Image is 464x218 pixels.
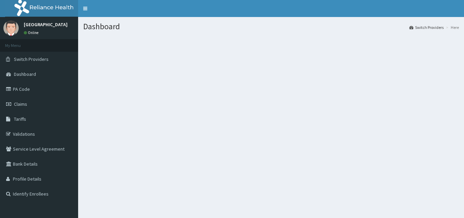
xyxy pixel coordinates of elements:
[24,22,68,27] p: [GEOGRAPHIC_DATA]
[409,24,444,30] a: Switch Providers
[14,71,36,77] span: Dashboard
[14,56,49,62] span: Switch Providers
[83,22,459,31] h1: Dashboard
[14,116,26,122] span: Tariffs
[444,24,459,30] li: Here
[24,30,40,35] a: Online
[3,20,19,36] img: User Image
[14,101,27,107] span: Claims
